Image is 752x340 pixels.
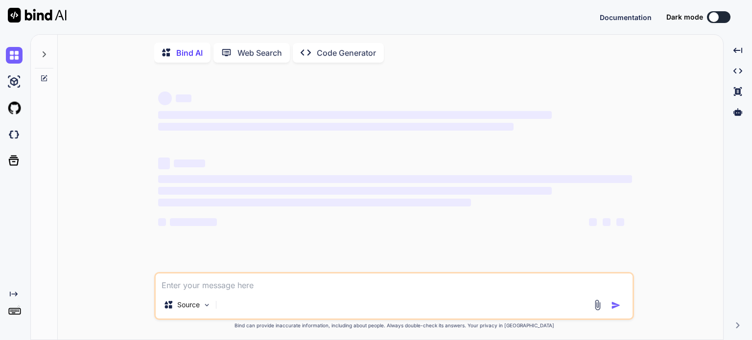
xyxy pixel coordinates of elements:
span: ‌ [174,159,205,167]
span: ‌ [158,175,632,183]
p: Web Search [237,47,282,59]
span: Documentation [600,13,652,22]
span: ‌ [158,199,471,206]
span: ‌ [589,218,597,226]
span: ‌ [158,91,172,105]
span: ‌ [158,123,514,131]
img: attachment [592,299,603,311]
span: ‌ [158,218,166,226]
span: ‌ [616,218,624,226]
p: Code Generator [317,47,376,59]
span: ‌ [158,187,551,195]
p: Bind can provide inaccurate information, including about people. Always double-check its answers.... [154,322,634,329]
span: ‌ [170,218,217,226]
img: githubLight [6,100,23,116]
img: Pick Models [203,301,211,309]
span: Dark mode [666,12,703,22]
span: ‌ [158,111,551,119]
img: darkCloudIdeIcon [6,126,23,143]
img: chat [6,47,23,64]
span: ‌ [603,218,611,226]
p: Source [177,300,200,310]
span: ‌ [158,158,170,169]
img: Bind AI [8,8,67,23]
img: ai-studio [6,73,23,90]
button: Documentation [600,12,652,23]
img: icon [611,300,621,310]
p: Bind AI [176,47,203,59]
span: ‌ [176,94,191,102]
